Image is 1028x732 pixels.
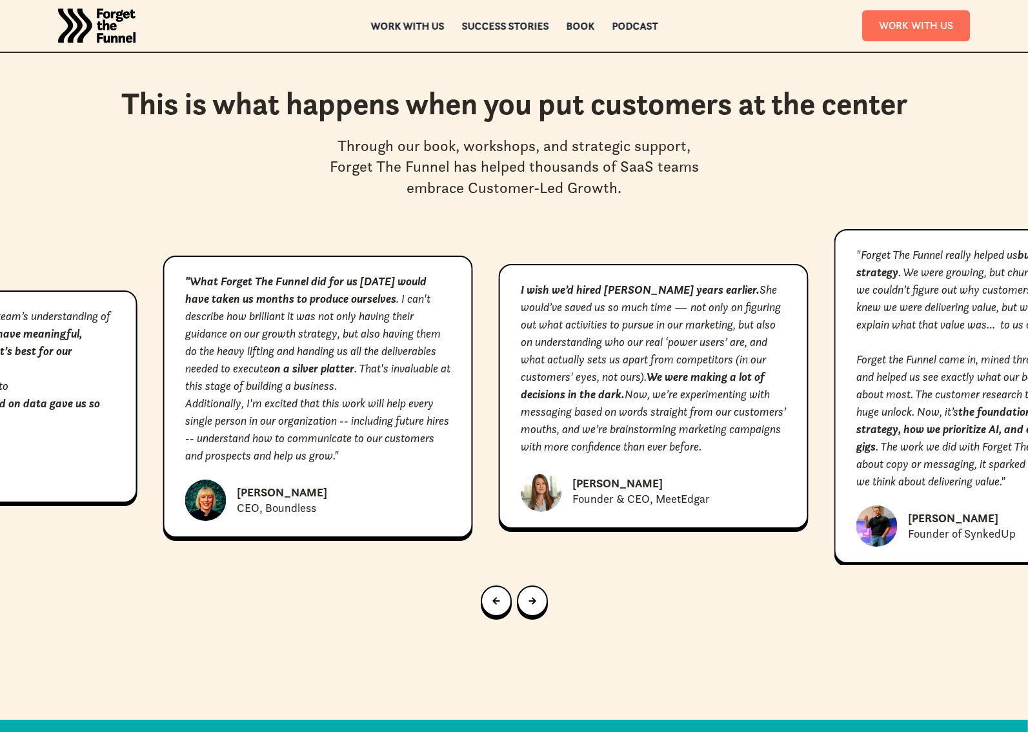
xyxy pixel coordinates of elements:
div: [PERSON_NAME] [237,485,327,500]
h2: This is what happens when you put customers at the center [121,85,907,123]
a: Work With Us [862,10,970,41]
div: [PERSON_NAME] [908,511,998,526]
em: "What Forget The Funnel did for us [DATE] would have taken us months to produce ourselves [185,274,427,306]
em: Additionally, I'm excited that this work will help every single person in our organization -- inc... [185,396,449,463]
em: . That's invaluable at this stage of building a business. [185,361,450,393]
div: [PERSON_NAME] [572,476,663,491]
a: Success Stories [461,21,549,30]
div: 12 of 31 [163,256,473,538]
div: Founder of SynkedUp [908,526,1016,542]
div: Founder & CEO, MeetEdgar [572,491,710,507]
a: Next slide [517,585,548,616]
a: Work with us [370,21,444,30]
div: CEO, Boundless [237,500,316,516]
a: Previous slide [481,585,512,616]
em: "Forget The Funnel really helped us [856,247,1018,262]
em: on a silver platter [268,361,354,376]
em: . I can't describe how brilliant it was not only having their guidance on our growth strategy, bu... [185,291,441,376]
div: 13 of 31 [499,264,809,529]
a: Podcast [612,21,658,30]
em: I wish we’d hired [PERSON_NAME] years earlier. [521,282,760,297]
em: Now, we’re experimenting with messaging based on words straight from our customers’ mouths, and w... [521,387,786,454]
a: Book [566,21,594,30]
div: Through our book, workshops, and strategic support, Forget The Funnel has helped thousands of Saa... [330,136,699,198]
